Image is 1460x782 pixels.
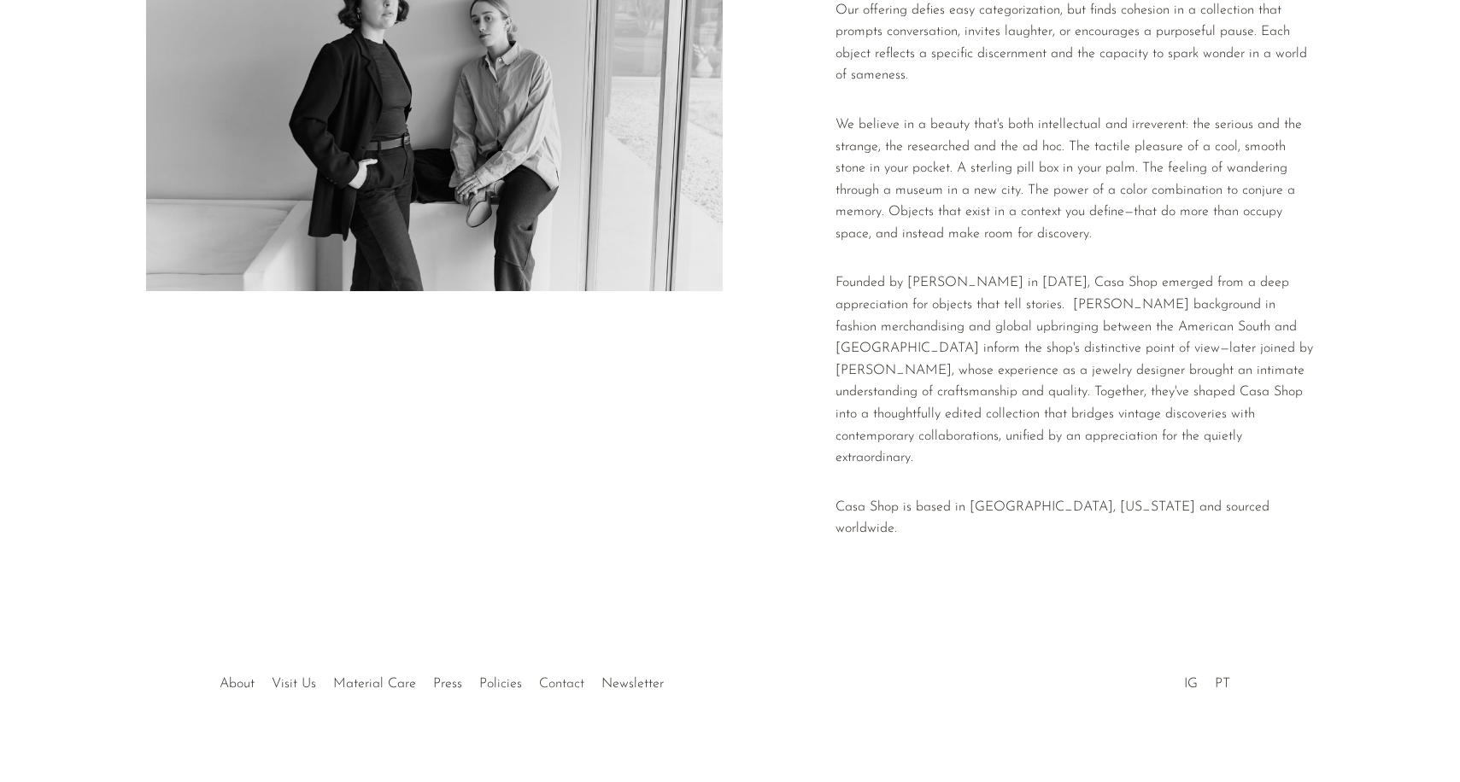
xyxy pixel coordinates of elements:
[1176,663,1239,696] ul: Social Medias
[272,677,316,691] a: Visit Us
[1215,677,1230,691] a: PT
[539,677,584,691] a: Contact
[433,677,462,691] a: Press
[836,497,1314,540] p: Casa Shop is based in [GEOGRAPHIC_DATA], [US_STATE] and sourced worldwide.
[836,272,1314,469] p: Founded by [PERSON_NAME] in [DATE], Casa Shop emerged from a deep appreciation for objects that t...
[836,114,1314,246] p: We believe in a beauty that's both intellectual and irreverent: the serious and the strange, the ...
[1184,677,1198,691] a: IG
[211,663,672,696] ul: Quick links
[333,677,416,691] a: Material Care
[479,677,522,691] a: Policies
[220,677,255,691] a: About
